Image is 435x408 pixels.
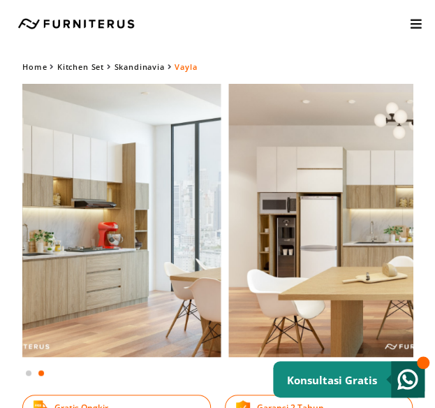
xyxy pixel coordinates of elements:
a: Home [22,61,47,72]
a: Konsultasi Gratis [273,361,425,398]
span: Vayla [175,61,197,72]
a: Kitchen Set [57,61,104,72]
a: Skandinavia [115,61,165,72]
small: Konsultasi Gratis [287,373,377,387]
